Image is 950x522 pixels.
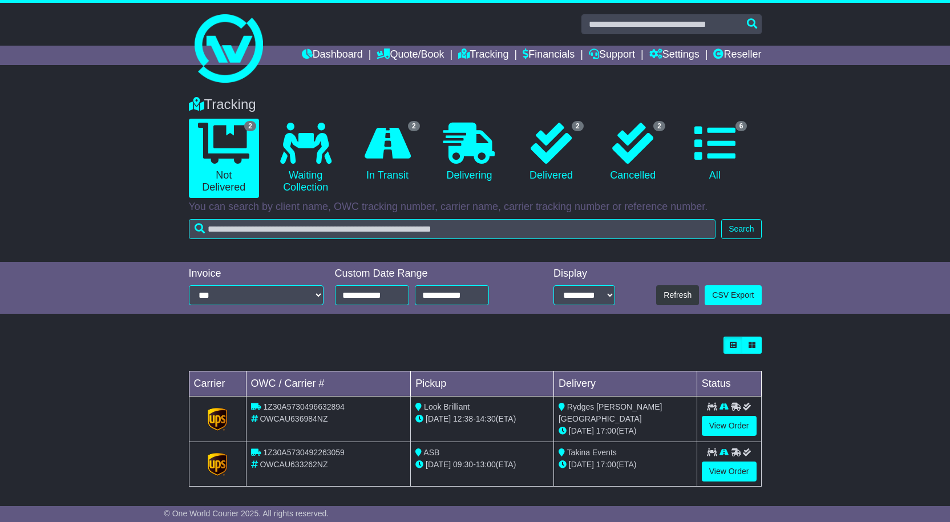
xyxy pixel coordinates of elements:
a: 2 Cancelled [598,119,668,186]
span: Look Brilliant [424,402,470,411]
a: View Order [702,416,757,436]
span: 1Z30A5730492263059 [263,448,344,457]
p: You can search by client name, OWC tracking number, carrier name, carrier tracking number or refe... [189,201,762,213]
a: 2 Delivered [516,119,586,186]
a: 2 In Transit [352,119,422,186]
span: 2 [408,121,420,131]
span: [DATE] [569,426,594,435]
span: © One World Courier 2025. All rights reserved. [164,509,329,518]
td: Carrier [189,371,246,396]
td: Delivery [553,371,697,396]
span: 2 [244,121,256,131]
span: [DATE] [426,460,451,469]
a: Support [589,46,635,65]
button: Refresh [656,285,699,305]
div: Custom Date Range [335,268,518,280]
div: - (ETA) [415,413,549,425]
div: (ETA) [559,459,692,471]
span: 13:00 [476,460,496,469]
span: 6 [735,121,747,131]
div: Display [553,268,615,280]
span: 2 [572,121,584,131]
div: Invoice [189,268,324,280]
button: Search [721,219,761,239]
span: [DATE] [426,414,451,423]
span: Rydges [PERSON_NAME] [GEOGRAPHIC_DATA] [559,402,662,423]
a: 6 All [680,119,750,186]
span: OWCAU636984NZ [260,414,328,423]
span: 2 [653,121,665,131]
a: Delivering [434,119,504,186]
span: [DATE] [569,460,594,469]
span: ASB [423,448,439,457]
span: 17:00 [596,426,616,435]
div: Tracking [183,96,767,113]
img: GetCarrierServiceLogo [208,453,227,476]
span: 14:30 [476,414,496,423]
a: Settings [649,46,700,65]
img: GetCarrierServiceLogo [208,408,227,431]
a: Financials [523,46,575,65]
a: Quote/Book [377,46,444,65]
a: Dashboard [302,46,363,65]
td: Pickup [411,371,554,396]
a: CSV Export [705,285,761,305]
td: OWC / Carrier # [246,371,411,396]
a: Reseller [713,46,761,65]
div: (ETA) [559,425,692,437]
span: 17:00 [596,460,616,469]
span: 09:30 [453,460,473,469]
span: 12:38 [453,414,473,423]
a: 2 Not Delivered [189,119,259,198]
span: 1Z30A5730496632894 [263,402,344,411]
a: View Order [702,462,757,481]
div: - (ETA) [415,459,549,471]
span: OWCAU633262NZ [260,460,328,469]
span: Takina Events [567,448,617,457]
a: Tracking [458,46,508,65]
a: Waiting Collection [270,119,341,198]
td: Status [697,371,761,396]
